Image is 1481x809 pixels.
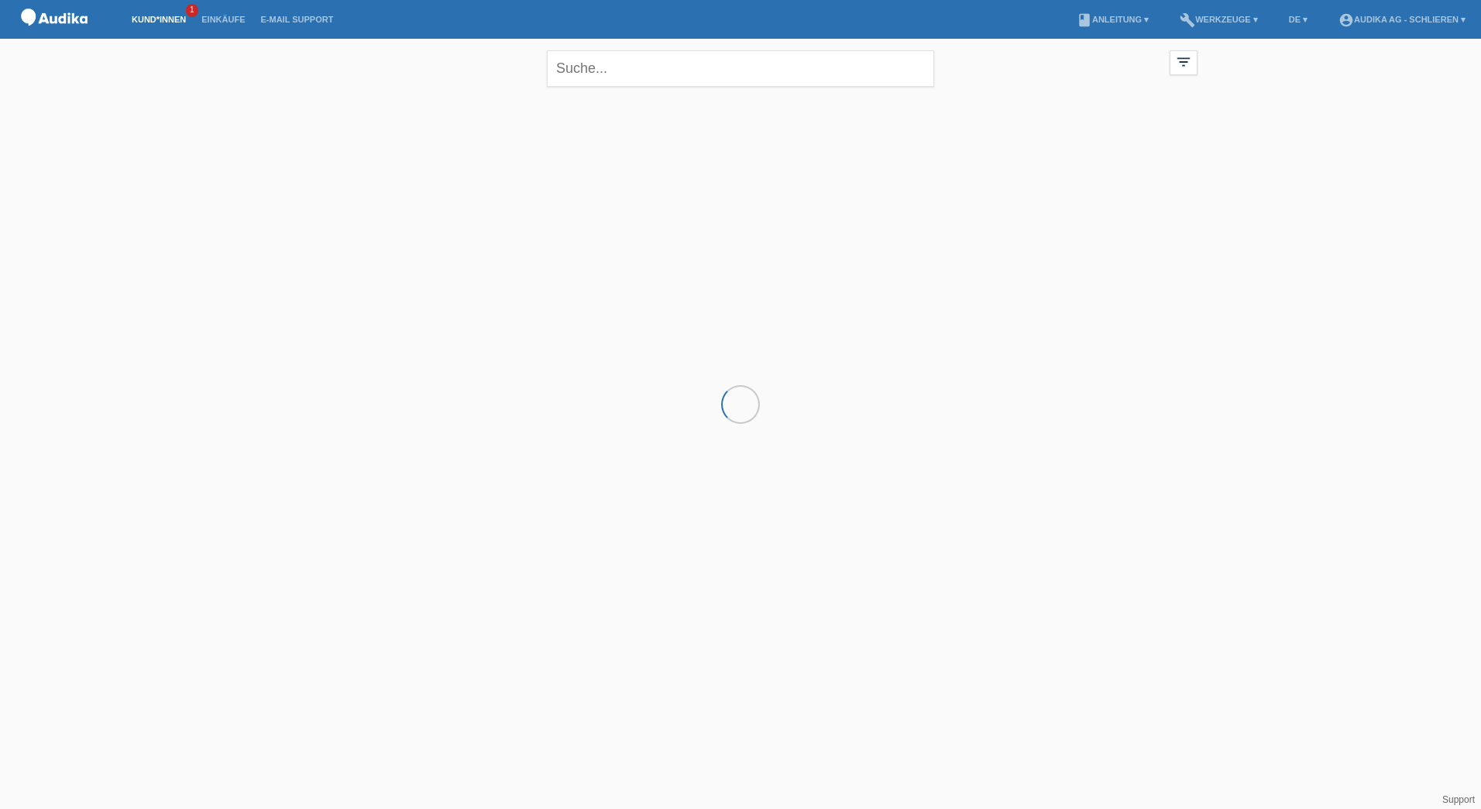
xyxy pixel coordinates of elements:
a: buildWerkzeuge ▾ [1172,15,1266,24]
a: E-Mail Support [253,15,342,24]
i: book [1077,12,1092,28]
a: DE ▾ [1281,15,1315,24]
input: Suche... [547,50,934,87]
a: POS — MF Group [15,30,93,42]
a: Einkäufe [194,15,253,24]
a: bookAnleitung ▾ [1069,15,1156,24]
i: build [1180,12,1195,28]
i: filter_list [1175,53,1192,71]
i: account_circle [1338,12,1354,28]
a: Support [1442,794,1475,805]
a: Kund*innen [124,15,194,24]
span: 1 [186,4,198,17]
a: account_circleAudika AG - Schlieren ▾ [1331,15,1473,24]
